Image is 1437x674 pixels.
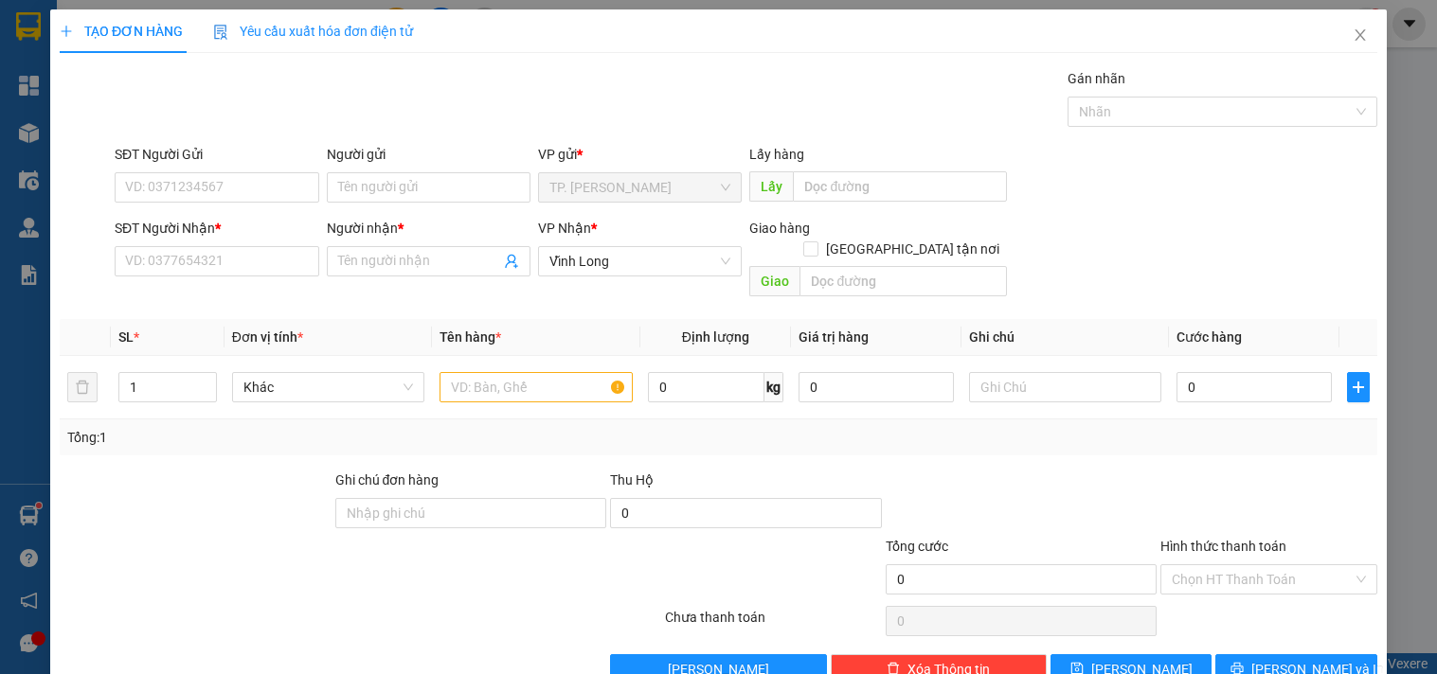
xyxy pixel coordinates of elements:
[67,372,98,402] button: delete
[750,221,811,236] span: Giao hàng
[1177,329,1242,345] span: Cước hàng
[818,239,1007,259] span: [GEOGRAPHIC_DATA] tận nơi
[1160,539,1286,554] label: Hình thức thanh toán
[764,372,783,402] span: kg
[800,266,1007,296] input: Dọc đường
[440,329,501,345] span: Tên hàng
[1348,380,1369,395] span: plus
[115,218,318,239] div: SĐT Người Nhận
[327,144,530,165] div: Người gửi
[663,607,883,640] div: Chưa thanh toán
[750,171,794,202] span: Lấy
[1068,71,1125,86] label: Gán nhãn
[886,539,948,554] span: Tổng cước
[538,221,591,236] span: VP Nhận
[538,144,742,165] div: VP gửi
[243,373,413,401] span: Khác
[750,266,800,296] span: Giao
[440,372,632,402] input: VD: Bàn, Ghế
[60,24,183,39] span: TẠO ĐƠN HÀNG
[67,427,556,448] div: Tổng: 1
[118,329,134,345] span: SL
[794,171,1007,202] input: Dọc đường
[969,372,1161,402] input: Ghi Chú
[504,254,519,269] span: user-add
[327,218,530,239] div: Người nhận
[549,173,730,202] span: TP. Hồ Chí Minh
[799,372,954,402] input: 0
[213,24,413,39] span: Yêu cầu xuất hóa đơn điện tử
[750,147,805,162] span: Lấy hàng
[1353,27,1368,43] span: close
[682,329,749,345] span: Định lượng
[610,472,654,488] span: Thu Hộ
[799,329,869,345] span: Giá trị hàng
[60,25,73,38] span: plus
[1347,372,1370,402] button: plus
[213,25,228,40] img: icon
[335,472,440,488] label: Ghi chú đơn hàng
[232,329,303,345] span: Đơn vị tính
[549,247,730,275] span: Vĩnh Long
[961,319,1169,356] th: Ghi chú
[115,144,318,165] div: SĐT Người Gửi
[335,498,607,528] input: Ghi chú đơn hàng
[1334,9,1387,62] button: Close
